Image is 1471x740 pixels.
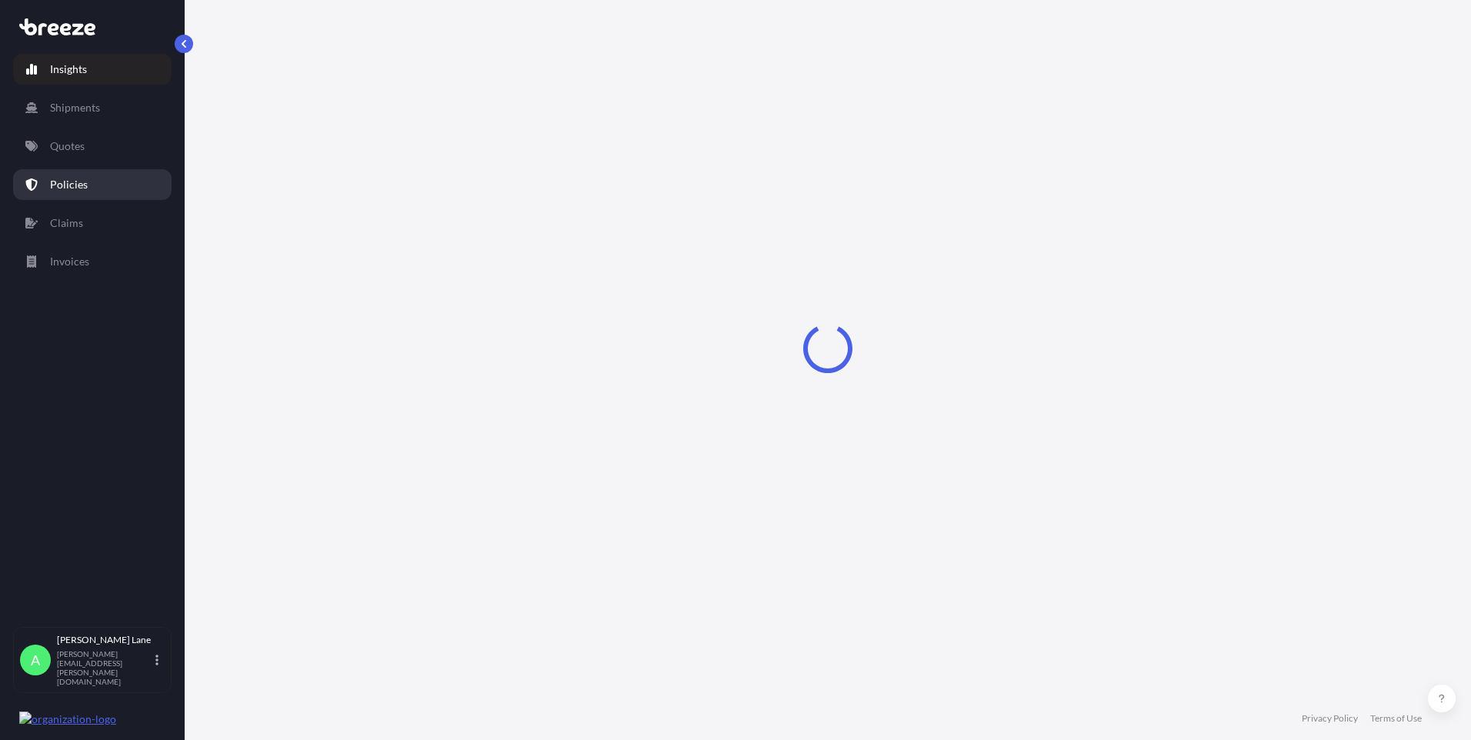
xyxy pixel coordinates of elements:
a: Claims [13,208,172,238]
a: Policies [13,169,172,200]
img: organization-logo [19,712,116,727]
a: Insights [13,54,172,85]
span: A [31,652,40,668]
p: Shipments [50,100,100,115]
a: Privacy Policy [1302,712,1358,725]
p: [PERSON_NAME][EMAIL_ADDRESS][PERSON_NAME][DOMAIN_NAME] [57,649,152,686]
p: Policies [50,177,88,192]
a: Invoices [13,246,172,277]
p: Invoices [50,254,89,269]
a: Shipments [13,92,172,123]
p: [PERSON_NAME] Lane [57,634,152,646]
p: Claims [50,215,83,231]
a: Quotes [13,131,172,162]
p: Insights [50,62,87,77]
p: Quotes [50,138,85,154]
a: Terms of Use [1370,712,1422,725]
